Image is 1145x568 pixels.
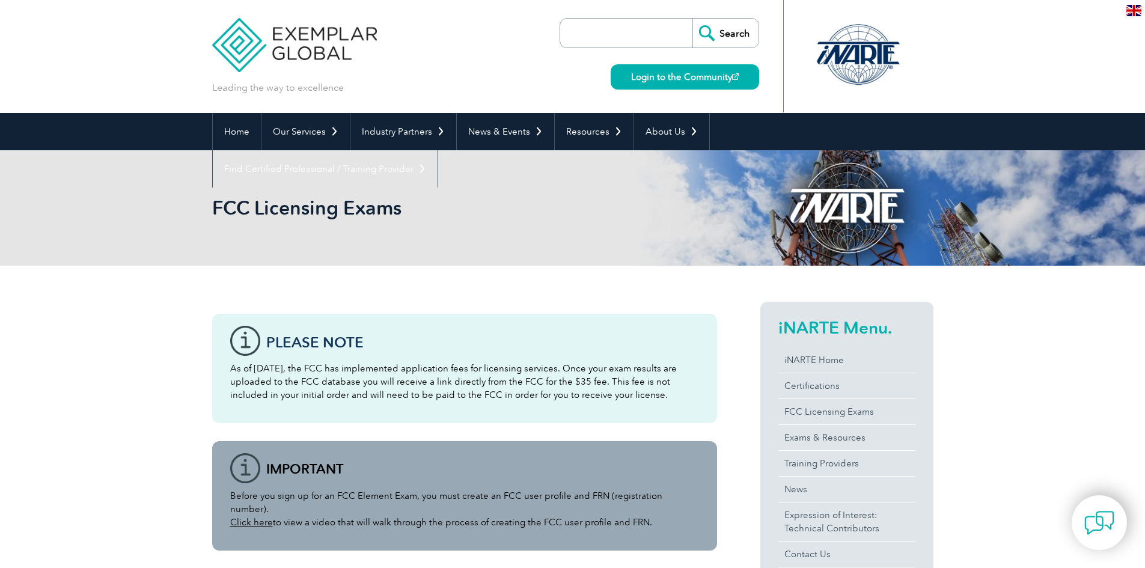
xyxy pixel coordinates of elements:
a: Contact Us [778,542,915,567]
a: Exams & Resources [778,425,915,450]
a: Home [213,113,261,150]
a: News [778,477,915,502]
a: Our Services [261,113,350,150]
a: iNARTE Home [778,347,915,373]
a: Resources [555,113,634,150]
a: Certifications [778,373,915,399]
a: Industry Partners [350,113,456,150]
h2: FCC Licensing Exams [212,198,717,218]
a: About Us [634,113,709,150]
a: Find Certified Professional / Training Provider [213,150,438,188]
input: Search [692,19,759,47]
p: As of [DATE], the FCC has implemented application fees for licensing services. Once your exam res... [230,362,699,402]
a: News & Events [457,113,554,150]
p: Leading the way to excellence [212,81,344,94]
p: Before you sign up for an FCC Element Exam, you must create an FCC user profile and FRN (registra... [230,489,699,529]
h3: Please note [266,335,699,350]
img: open_square.png [732,73,739,80]
a: Expression of Interest:Technical Contributors [778,502,915,541]
img: en [1126,5,1141,16]
h2: iNARTE Menu. [778,318,915,337]
img: contact-chat.png [1084,508,1114,538]
a: Click here [230,517,273,528]
a: FCC Licensing Exams [778,399,915,424]
a: Login to the Community [611,64,759,90]
a: Training Providers [778,451,915,476]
